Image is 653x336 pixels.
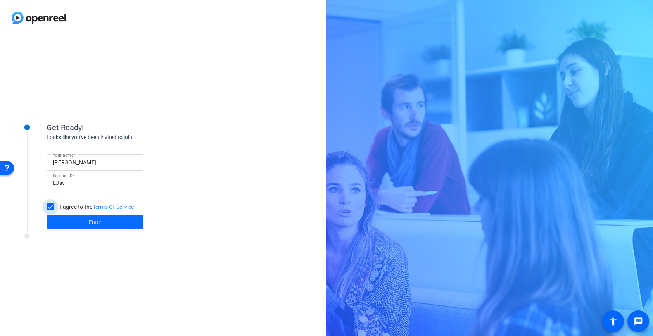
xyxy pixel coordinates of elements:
[634,317,643,326] mat-icon: message
[47,215,143,229] button: Enter
[53,153,73,157] mat-label: Your name
[93,204,134,210] a: Terms Of Service
[47,122,202,133] div: Get Ready!
[89,218,102,226] span: Enter
[608,317,618,326] mat-icon: accessibility
[58,203,134,211] label: I agree to the
[53,173,73,178] mat-label: Session ID
[47,133,202,141] div: Looks like you've been invited to join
